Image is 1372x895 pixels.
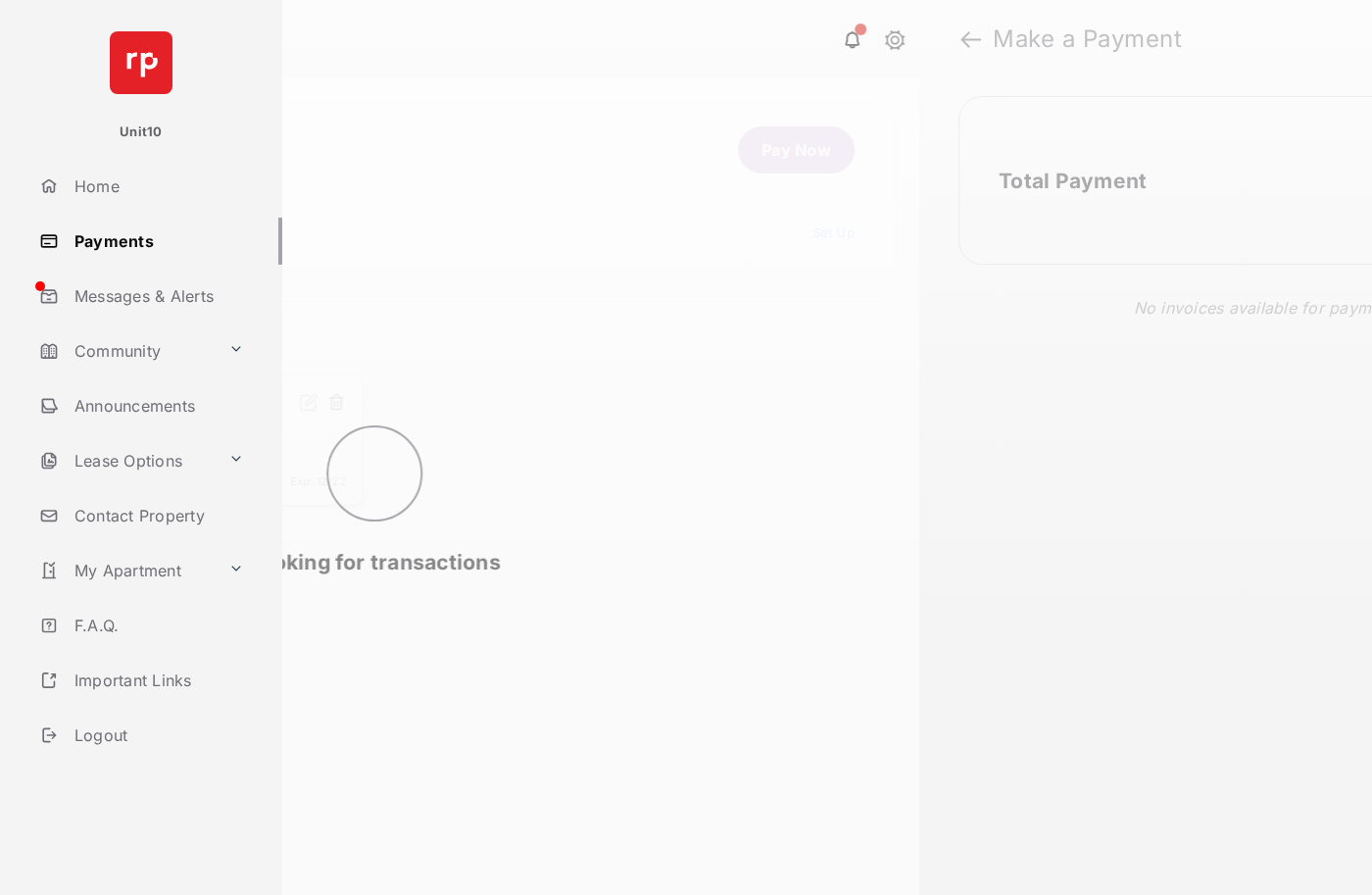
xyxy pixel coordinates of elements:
[31,327,220,374] a: Community
[993,27,1182,51] strong: Make a Payment
[110,31,172,94] img: svg+xml;base64,PHN2ZyB4bWxucz0iaHR0cDovL3d3dy53My5vcmcvMjAwMC9zdmciIHdpZHRoPSI2NCIgaGVpZ2h0PSI2NC...
[999,169,1147,193] h2: Total Payment
[31,657,252,704] a: Important Links
[120,123,163,142] p: Unit10
[31,492,282,539] a: Contact Property
[248,550,501,574] span: Looking for transactions
[31,273,282,320] a: Messages & Alerts
[31,547,220,594] a: My Apartment
[31,712,282,759] a: Logout
[31,382,282,429] a: Announcements
[31,602,282,649] a: F.A.Q.
[31,163,282,210] a: Home
[31,437,220,484] a: Lease Options
[31,218,282,265] a: Payments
